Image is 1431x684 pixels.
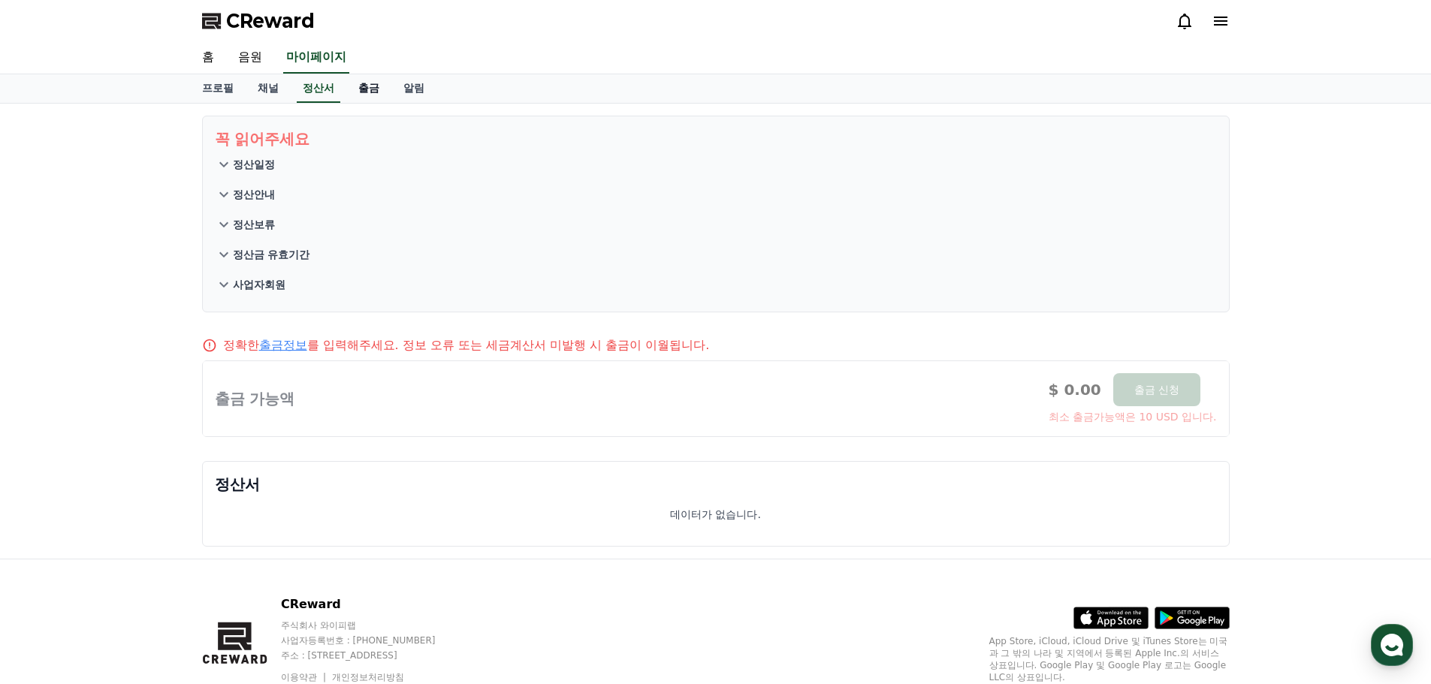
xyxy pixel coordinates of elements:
[215,270,1217,300] button: 사업자회원
[989,635,1230,683] p: App Store, iCloud, iCloud Drive 및 iTunes Store는 미국과 그 밖의 나라 및 지역에서 등록된 Apple Inc.의 서비스 상표입니다. Goo...
[670,507,761,522] p: 데이터가 없습니다.
[391,74,436,103] a: 알림
[233,187,275,202] p: 정산안내
[297,74,340,103] a: 정산서
[281,619,464,631] p: 주식회사 와이피랩
[215,128,1217,149] p: 꼭 읽어주세요
[233,247,310,262] p: 정산금 유효기간
[346,74,391,103] a: 출금
[233,157,275,172] p: 정산일정
[47,499,56,511] span: 홈
[215,474,1217,495] p: 정산서
[232,499,250,511] span: 설정
[190,74,246,103] a: 프로필
[223,336,710,354] p: 정확한 를 입력해주세요. 정보 오류 또는 세금계산서 미발행 시 출금이 이월됩니다.
[5,476,99,514] a: 홈
[137,499,155,511] span: 대화
[194,476,288,514] a: 설정
[281,649,464,661] p: 주소 : [STREET_ADDRESS]
[259,338,307,352] a: 출금정보
[226,42,274,74] a: 음원
[202,9,315,33] a: CReward
[246,74,291,103] a: 채널
[215,209,1217,240] button: 정산보류
[215,240,1217,270] button: 정산금 유효기간
[233,217,275,232] p: 정산보류
[332,672,404,682] a: 개인정보처리방침
[215,149,1217,179] button: 정산일정
[281,672,328,682] a: 이용약관
[233,277,285,292] p: 사업자회원
[226,9,315,33] span: CReward
[281,634,464,646] p: 사업자등록번호 : [PHONE_NUMBER]
[190,42,226,74] a: 홈
[215,179,1217,209] button: 정산안내
[99,476,194,514] a: 대화
[283,42,349,74] a: 마이페이지
[281,595,464,613] p: CReward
